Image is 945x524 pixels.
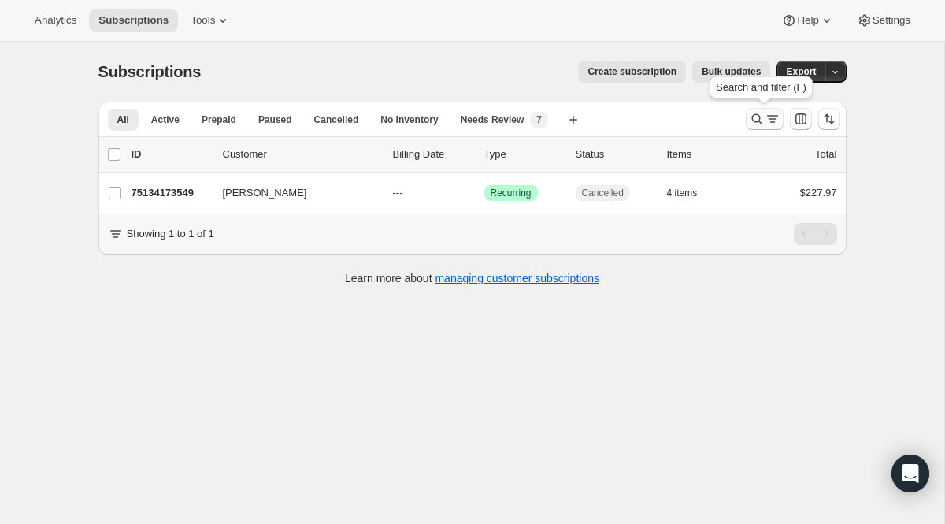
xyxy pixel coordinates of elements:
span: Prepaid [202,113,236,126]
span: Analytics [35,14,76,27]
p: ID [132,147,210,162]
p: Billing Date [393,147,472,162]
button: Create subscription [578,61,686,83]
span: Tools [191,14,215,27]
span: Needs Review [461,113,524,126]
span: Recurring [491,187,532,199]
a: managing customer subscriptions [435,272,599,284]
div: Type [484,147,563,162]
div: IDCustomerBilling DateTypeStatusItemsTotal [132,147,837,162]
p: Total [815,147,836,162]
button: Settings [847,9,920,32]
button: Subscriptions [89,9,178,32]
span: 7 [536,113,542,126]
div: Items [667,147,746,162]
nav: Pagination [794,223,837,245]
button: Analytics [25,9,86,32]
button: 4 items [667,182,715,204]
span: Cancelled [314,113,359,126]
button: Export [776,61,825,83]
p: 75134173549 [132,185,210,201]
span: No inventory [380,113,438,126]
span: Cancelled [582,187,624,199]
p: Customer [223,147,380,162]
button: Help [772,9,843,32]
span: Help [797,14,818,27]
span: $227.97 [800,187,837,199]
span: [PERSON_NAME] [223,185,307,201]
span: Settings [873,14,910,27]
p: Learn more about [345,270,599,286]
p: Showing 1 to 1 of 1 [127,226,214,242]
span: Paused [258,113,292,126]
div: Open Intercom Messenger [891,455,929,492]
p: Status [576,147,654,162]
span: All [117,113,129,126]
span: Subscriptions [98,63,202,80]
button: Search and filter results [746,108,784,130]
span: Bulk updates [702,65,761,78]
span: Create subscription [587,65,676,78]
span: 4 items [667,187,698,199]
span: Export [786,65,816,78]
span: Subscriptions [98,14,169,27]
button: [PERSON_NAME] [213,180,371,206]
span: Active [151,113,180,126]
button: Tools [181,9,240,32]
span: --- [393,187,403,199]
button: Customize table column order and visibility [790,108,812,130]
button: Bulk updates [692,61,770,83]
button: Create new view [561,109,586,131]
div: 75134173549[PERSON_NAME]---SuccessRecurringCancelled4 items$227.97 [132,182,837,204]
button: Sort the results [818,108,840,130]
